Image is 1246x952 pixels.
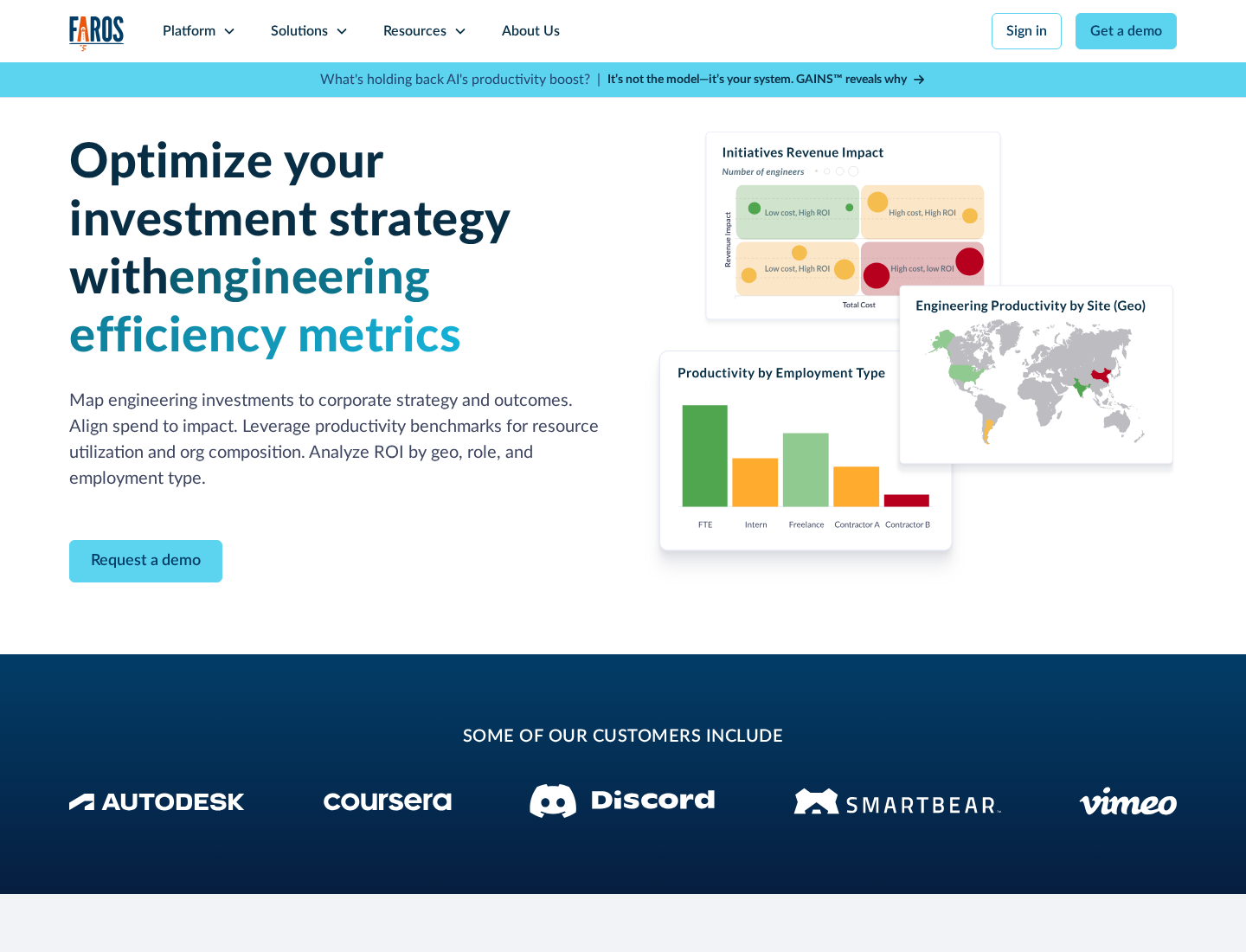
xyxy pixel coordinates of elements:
[69,16,125,51] img: Logo of the analytics and reporting company Faros.
[607,74,907,86] strong: It’s not the model—it’s your system. GAINS™ reveals why
[69,793,245,811] img: Autodesk Logo
[530,784,715,818] img: Discord logo
[69,540,222,582] a: Contact Modal
[271,21,328,42] div: Solutions
[163,21,215,42] div: Platform
[69,16,125,51] a: home
[607,71,926,89] a: It’s not the model—it’s your system. GAINS™ reveals why
[644,132,1177,585] img: Charts displaying initiatives revenue impact, productivity by employment type and engineering pro...
[324,793,452,811] img: Coursera Logo
[1079,787,1177,815] img: Vimeo logo
[992,13,1062,49] a: Sign in
[1076,13,1177,49] a: Get a demo
[69,134,602,367] h1: Optimize your investment strategy with
[793,785,1001,817] img: Smartbear Logo
[383,21,446,42] div: Resources
[69,254,461,361] span: engineering efficiency metrics
[320,69,601,90] p: What's holding back AI's productivity boost? |
[208,724,1038,749] h2: some of our customers include
[69,388,602,492] p: Map engineering investments to corporate strategy and outcomes. Align spend to impact. Leverage p...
